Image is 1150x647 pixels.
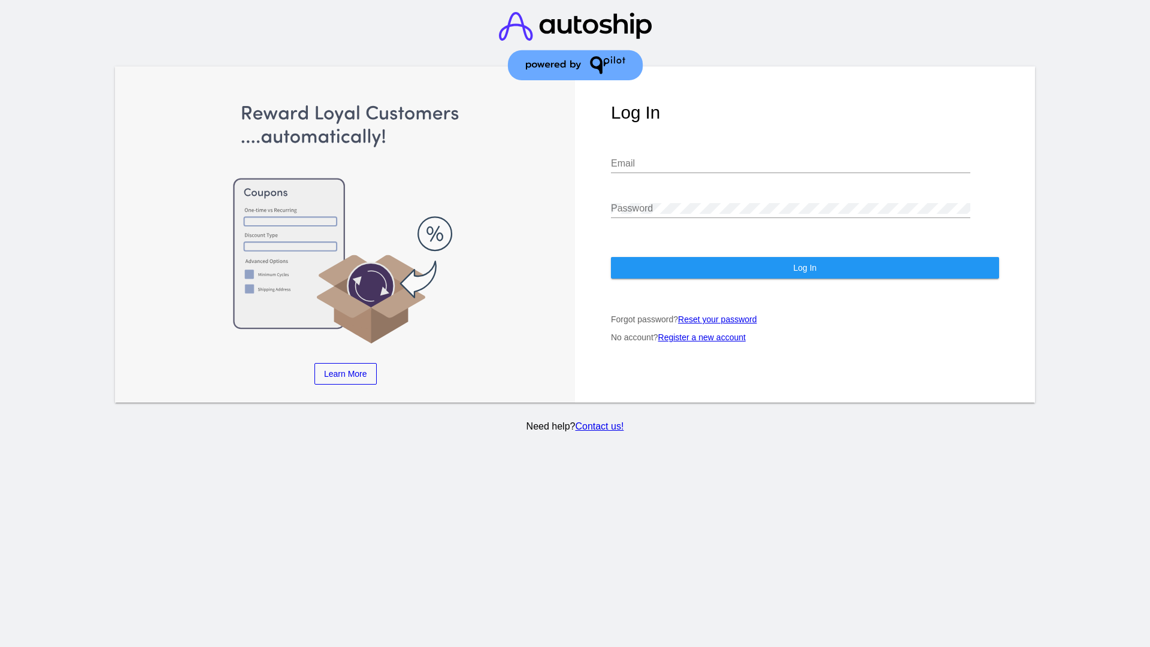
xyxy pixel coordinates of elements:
[658,332,746,342] a: Register a new account
[678,315,757,324] a: Reset your password
[611,102,999,123] h1: Log In
[793,263,816,273] span: Log In
[611,332,999,342] p: No account?
[575,421,624,431] a: Contact us!
[152,102,540,345] img: Apply Coupons Automatically to Scheduled Orders with QPilot
[314,363,377,385] a: Learn More
[611,257,999,279] button: Log In
[611,315,999,324] p: Forgot password?
[324,369,367,379] span: Learn More
[611,158,970,169] input: Email
[113,421,1037,432] p: Need help?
